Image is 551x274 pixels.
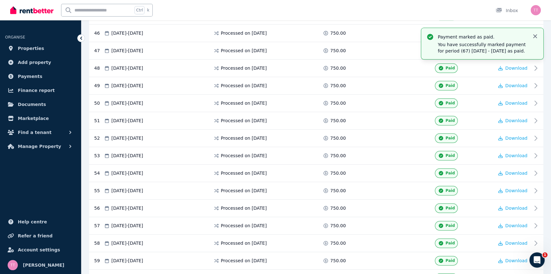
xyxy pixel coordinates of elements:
[498,222,527,229] button: Download
[94,98,104,108] div: 50
[438,34,527,40] p: Payment marked as paid.
[221,170,267,176] span: Processed on [DATE]
[531,5,541,15] img: Tommy TANG
[330,222,346,229] span: 750.00
[505,83,527,88] span: Download
[330,117,346,124] span: 750.00
[111,257,143,264] span: [DATE] - [DATE]
[445,66,455,71] span: Paid
[5,84,76,97] a: Finance report
[221,65,267,71] span: Processed on [DATE]
[18,129,52,136] span: Find a tenant
[529,252,545,268] iframe: Intercom live chat
[445,83,455,88] span: Paid
[445,101,455,106] span: Paid
[330,205,346,211] span: 750.00
[505,66,527,71] span: Download
[5,70,76,83] a: Payments
[111,187,143,194] span: [DATE] - [DATE]
[330,152,346,159] span: 750.00
[498,82,527,89] button: Download
[221,222,267,229] span: Processed on [DATE]
[18,115,49,122] span: Marketplace
[94,116,104,125] div: 51
[445,206,455,211] span: Paid
[542,252,548,257] span: 1
[505,153,527,158] span: Download
[445,136,455,141] span: Paid
[18,246,60,254] span: Account settings
[498,100,527,106] button: Download
[8,260,18,270] img: Tommy TANG
[94,151,104,160] div: 53
[505,241,527,246] span: Download
[5,243,76,256] a: Account settings
[498,117,527,124] button: Download
[5,112,76,125] a: Marketplace
[221,257,267,264] span: Processed on [DATE]
[498,135,527,141] button: Download
[94,28,104,38] div: 46
[111,82,143,89] span: [DATE] - [DATE]
[330,65,346,71] span: 750.00
[5,56,76,69] a: Add property
[10,5,53,15] img: RentBetter
[111,205,143,211] span: [DATE] - [DATE]
[445,188,455,193] span: Paid
[330,257,346,264] span: 750.00
[221,187,267,194] span: Processed on [DATE]
[445,258,455,263] span: Paid
[94,133,104,143] div: 52
[505,223,527,228] span: Download
[5,42,76,55] a: Properties
[221,47,267,54] span: Processed on [DATE]
[445,153,455,158] span: Paid
[94,256,104,265] div: 59
[94,46,104,55] div: 47
[5,229,76,242] a: Refer a friend
[505,101,527,106] span: Download
[111,170,143,176] span: [DATE] - [DATE]
[330,82,346,89] span: 750.00
[111,30,143,36] span: [DATE] - [DATE]
[445,241,455,246] span: Paid
[498,257,527,264] button: Download
[438,41,527,54] p: You have successfully marked payment for period (67) [DATE] - [DATE] as paid.
[94,238,104,248] div: 58
[111,47,143,54] span: [DATE] - [DATE]
[5,126,76,139] button: Find a tenant
[505,188,527,193] span: Download
[5,35,25,39] span: ORGANISE
[221,82,267,89] span: Processed on [DATE]
[18,101,46,108] span: Documents
[221,240,267,246] span: Processed on [DATE]
[505,171,527,176] span: Download
[111,240,143,246] span: [DATE] - [DATE]
[94,168,104,178] div: 54
[498,240,527,246] button: Download
[330,100,346,106] span: 750.00
[505,258,527,263] span: Download
[111,117,143,124] span: [DATE] - [DATE]
[330,30,346,36] span: 750.00
[94,81,104,90] div: 49
[221,117,267,124] span: Processed on [DATE]
[330,240,346,246] span: 750.00
[18,45,44,52] span: Properties
[94,186,104,195] div: 55
[505,206,527,211] span: Download
[505,118,527,123] span: Download
[94,203,104,213] div: 56
[330,170,346,176] span: 750.00
[498,205,527,211] button: Download
[221,205,267,211] span: Processed on [DATE]
[111,152,143,159] span: [DATE] - [DATE]
[330,47,346,54] span: 750.00
[221,135,267,141] span: Processed on [DATE]
[498,187,527,194] button: Download
[111,100,143,106] span: [DATE] - [DATE]
[111,135,143,141] span: [DATE] - [DATE]
[5,98,76,111] a: Documents
[18,143,61,150] span: Manage Property
[18,232,52,240] span: Refer a friend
